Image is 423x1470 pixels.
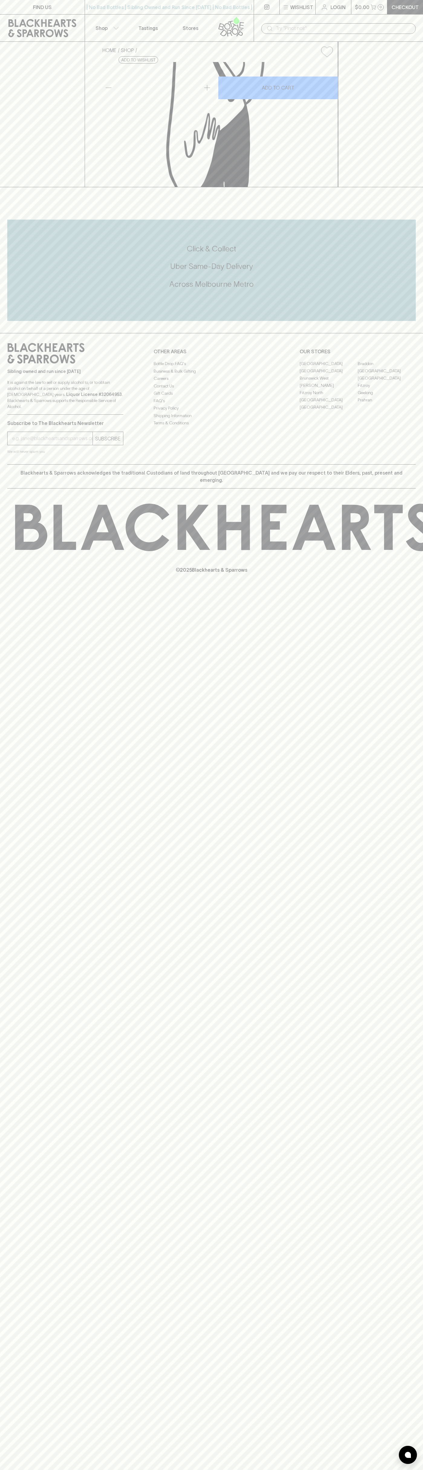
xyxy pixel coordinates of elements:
[300,382,358,389] a: [PERSON_NAME]
[7,368,123,374] p: Sibling owned and run since [DATE]
[95,435,121,442] p: SUBSCRIBE
[405,1452,411,1458] img: bubble-icon
[358,374,416,382] a: [GEOGRAPHIC_DATA]
[300,389,358,396] a: Fitzroy North
[154,420,270,427] a: Terms & Conditions
[300,396,358,403] a: [GEOGRAPHIC_DATA]
[154,412,270,419] a: Shipping Information
[7,379,123,410] p: It is against the law to sell or supply alcohol to, or to obtain alcohol on behalf of a person un...
[102,47,116,53] a: HOME
[7,449,123,455] p: We will never spam you
[12,434,93,443] input: e.g. jane@blackheartsandsparrows.com.au
[154,375,270,382] a: Careers
[300,348,416,355] p: OUR STORES
[358,382,416,389] a: Fitzroy
[119,56,158,64] button: Add to wishlist
[169,15,212,41] a: Stores
[330,4,346,11] p: Login
[7,420,123,427] p: Subscribe to The Blackhearts Newsletter
[98,62,338,187] img: Two Bays Session Ale Mid Strength 375ml can
[12,469,411,484] p: Blackhearts & Sparrows acknowledges the traditional Custodians of land throughout [GEOGRAPHIC_DAT...
[358,360,416,367] a: Braddon
[379,5,382,9] p: 0
[300,360,358,367] a: [GEOGRAPHIC_DATA]
[319,44,335,60] button: Add to wishlist
[154,390,270,397] a: Gift Cards
[121,47,134,53] a: SHOP
[154,382,270,390] a: Contact Us
[7,244,416,254] h5: Click & Collect
[154,348,270,355] p: OTHER AREAS
[154,405,270,412] a: Privacy Policy
[7,220,416,321] div: Call to action block
[218,77,338,99] button: ADD TO CART
[358,389,416,396] a: Geelong
[358,396,416,403] a: Prahran
[355,4,369,11] p: $0.00
[300,374,358,382] a: Brunswick West
[138,24,158,32] p: Tastings
[262,84,294,91] p: ADD TO CART
[93,432,123,445] button: SUBSCRIBE
[300,403,358,411] a: [GEOGRAPHIC_DATA]
[183,24,198,32] p: Stores
[392,4,419,11] p: Checkout
[33,4,52,11] p: FIND US
[66,392,122,397] strong: Liquor License #32064953
[154,360,270,367] a: Bottle Drop FAQ's
[154,367,270,375] a: Business & Bulk Gifting
[127,15,169,41] a: Tastings
[7,261,416,271] h5: Uber Same-Day Delivery
[154,397,270,404] a: FAQ's
[7,279,416,289] h5: Across Melbourne Metro
[276,24,411,33] input: Try "Pinot noir"
[300,367,358,374] a: [GEOGRAPHIC_DATA]
[85,15,127,41] button: Shop
[358,367,416,374] a: [GEOGRAPHIC_DATA]
[290,4,313,11] p: Wishlist
[96,24,108,32] p: Shop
